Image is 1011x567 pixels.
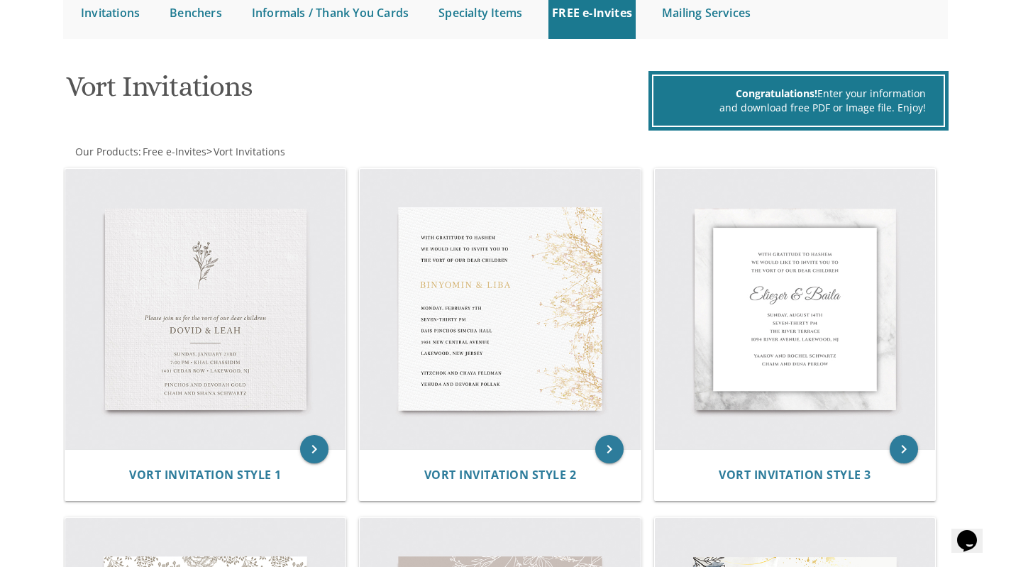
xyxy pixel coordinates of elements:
a: keyboard_arrow_right [890,435,918,463]
div: Enter your information [671,87,926,101]
img: Vort Invitation Style 3 [655,169,936,450]
a: keyboard_arrow_right [300,435,328,463]
a: keyboard_arrow_right [595,435,624,463]
iframe: chat widget [951,510,997,553]
span: Free e-Invites [143,145,206,158]
img: Vort Invitation Style 1 [65,169,346,450]
a: Vort Invitation Style 2 [424,468,577,482]
img: Vort Invitation Style 2 [360,169,641,450]
span: > [206,145,285,158]
div: and download free PDF or Image file. Enjoy! [671,101,926,115]
a: Vort Invitation Style 3 [719,468,871,482]
a: Our Products [74,145,138,158]
a: Vort Invitation Style 1 [129,468,282,482]
span: Congratulations! [736,87,817,100]
h1: Vort Invitations [66,71,645,113]
span: Vort Invitation Style 3 [719,467,871,483]
span: Vort Invitations [214,145,285,158]
span: Vort Invitation Style 1 [129,467,282,483]
span: Vort Invitation Style 2 [424,467,577,483]
a: Free e-Invites [141,145,206,158]
div: : [63,145,506,159]
a: Vort Invitations [212,145,285,158]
